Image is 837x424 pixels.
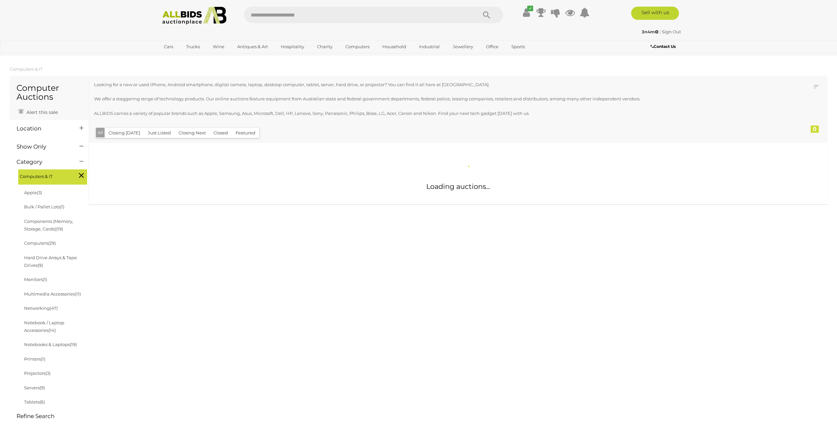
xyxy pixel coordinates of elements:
button: Featured [232,128,259,138]
span: (1) [60,204,64,209]
a: [GEOGRAPHIC_DATA] [160,52,215,63]
span: Alert this sale [25,109,58,115]
span: (19) [56,226,63,231]
a: Projectors(3) [24,371,50,376]
span: (19) [70,342,77,347]
a: Sign Out [662,29,681,34]
a: Alert this sale [16,107,59,117]
p: Looking for a new or used iPhone, Android smartphone, digital camera, laptop, desktop computer, t... [94,81,757,88]
a: Computers & IT [10,66,43,72]
span: (1) [41,356,45,362]
a: Jewellery [448,41,477,52]
button: Closing Next [175,128,210,138]
a: ✔ [522,7,531,18]
p: ALLBIDS carries a variety of popular brands such as Apple, Samsung, Asus, Microsoft, Dell, HP, Le... [94,110,757,117]
strong: 3n4m [642,29,659,34]
a: Office [482,41,503,52]
button: Closing [DATE] [105,128,144,138]
span: | [660,29,661,34]
span: (1) [43,277,47,282]
button: Just Listed [144,128,175,138]
a: Components (Memory, Storage, Cards)(19) [24,219,73,231]
h1: Computer Auctions [16,84,82,102]
h4: Location [16,125,70,132]
a: Printers(1) [24,356,45,362]
h4: Category [16,159,70,165]
button: Search [470,7,503,23]
span: (3) [37,190,42,195]
a: Multimedia Accessories(11) [24,291,81,297]
span: (14) [48,328,56,333]
a: Industrial [415,41,444,52]
span: (29) [48,240,56,246]
a: Bulk / Pallet Lots(1) [24,204,64,209]
button: All [96,128,105,137]
span: Loading auctions... [426,182,490,191]
a: Charity [313,41,337,52]
span: Computers & IT [20,171,69,180]
a: Networking(47) [24,305,58,311]
a: Antiques & Art [233,41,272,52]
span: (3) [46,371,50,376]
a: Sell with us [631,7,679,20]
a: Notebook / Laptop Accessories(14) [24,320,64,333]
a: Computers(29) [24,240,56,246]
a: Household [378,41,410,52]
span: (47) [50,305,58,311]
span: (9) [38,263,43,268]
button: Closed [209,128,232,138]
div: 0 [811,125,819,133]
a: Tablets(6) [24,399,45,405]
span: (6) [40,399,45,405]
a: Hospitality [276,41,308,52]
img: Allbids.com.au [159,7,230,25]
i: ✔ [527,6,533,11]
span: (9) [40,385,45,390]
a: Trucks [182,41,204,52]
a: Wine [209,41,229,52]
a: Notebooks & Laptops(19) [24,342,77,347]
a: Apple(3) [24,190,42,195]
span: (11) [75,291,81,297]
a: Hard Drive Arrays & Tape Drives(9) [24,255,77,268]
a: Computers [341,41,374,52]
a: Monitors(1) [24,277,47,282]
h4: Refine Search [16,413,87,419]
a: Cars [160,41,177,52]
a: 3n4m [642,29,660,34]
h4: Show Only [16,144,70,150]
a: Contact Us [651,43,677,50]
a: Servers(9) [24,385,45,390]
b: Contact Us [651,44,676,49]
p: We offer a staggering range of technology products. Our online auctions feature equipment from Au... [94,95,757,103]
a: Sports [507,41,529,52]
